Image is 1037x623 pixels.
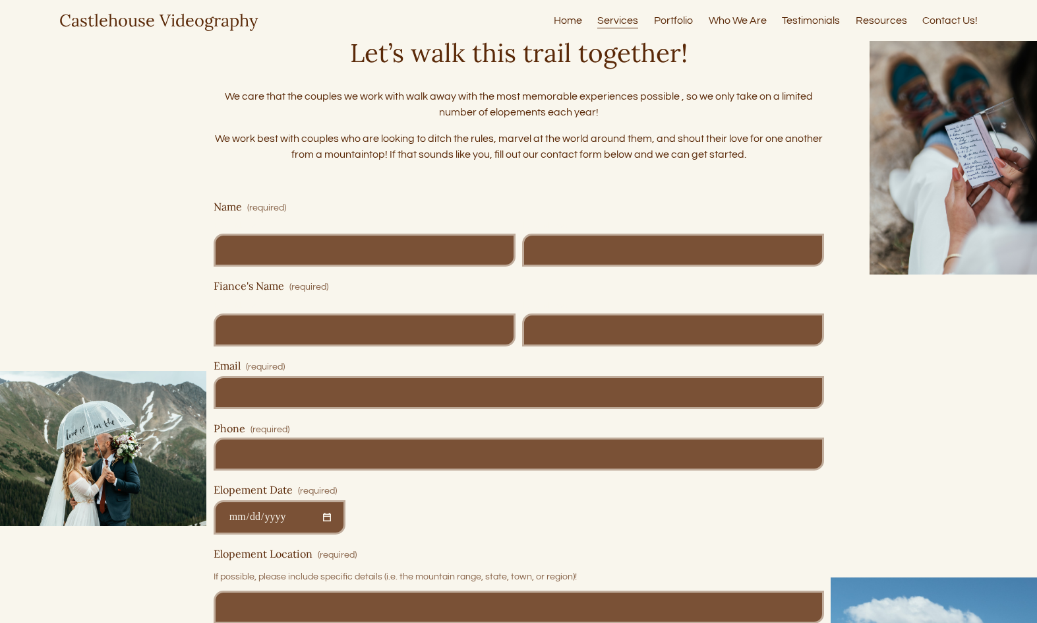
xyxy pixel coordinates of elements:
span: Elopement Location [214,548,312,560]
a: Castlehouse Videography [59,9,258,31]
a: Services [597,11,638,29]
span: (required) [289,282,328,292]
span: (required) [298,484,337,498]
h3: Let’s walk this trail together! [214,38,824,67]
p: We work best with couples who are looking to ditch the rules, marvel at the world around them, an... [214,131,824,162]
a: Portfolio [654,11,693,29]
p: If possible, please include specific details (i.e. the mountain range, state, town, or region)! [214,564,824,587]
span: (required) [246,360,285,374]
span: Phone [214,422,245,435]
div: Last Name [522,298,824,313]
a: Contact Us! [922,11,978,29]
div: First Name [214,218,516,234]
span: (required) [251,425,289,434]
span: Fiance's Name [214,280,284,292]
a: Resources [856,11,907,29]
span: Name [214,201,242,213]
span: (required) [318,548,357,562]
span: Elopement Date [214,484,293,496]
span: Email [214,360,241,372]
a: Home [554,11,582,29]
p: We care that the couples we work with walk away with the most memorable experiences possible , so... [214,88,824,120]
div: First Name [214,298,516,313]
span: (required) [247,203,286,213]
a: Who We Are [709,11,767,29]
a: Testimonials [782,11,840,29]
div: Last Name [522,218,824,234]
